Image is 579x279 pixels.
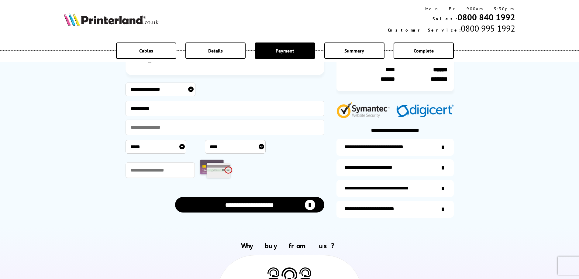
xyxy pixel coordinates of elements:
[208,48,223,54] span: Details
[457,12,515,23] a: 0800 840 1992
[64,241,515,250] h2: Why buy from us?
[414,48,434,54] span: Complete
[336,201,454,218] a: secure-website
[388,6,515,12] div: Mon - Fri 9:00am - 5:30pm
[336,159,454,176] a: items-arrive
[388,27,461,33] span: Customer Service:
[433,16,457,22] span: Sales:
[64,13,159,26] img: Printerland Logo
[336,180,454,197] a: additional-cables
[276,48,294,54] span: Payment
[344,48,364,54] span: Summary
[461,23,515,34] span: 0800 995 1992
[139,48,153,54] span: Cables
[336,139,454,156] a: additional-ink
